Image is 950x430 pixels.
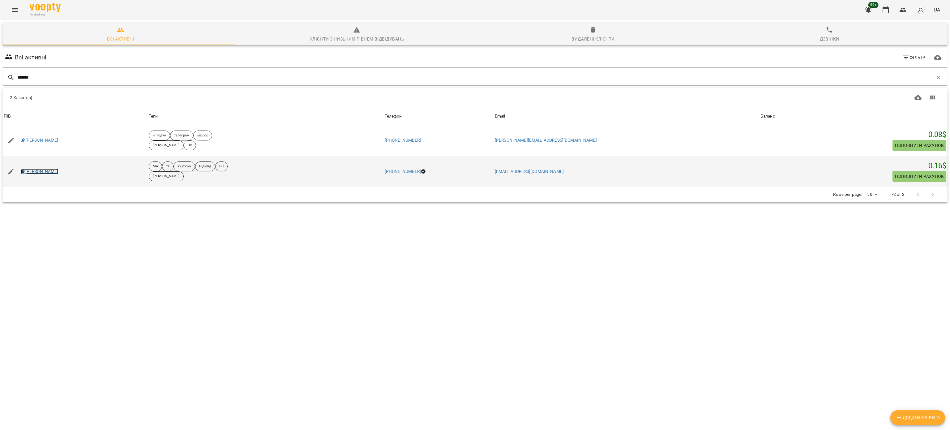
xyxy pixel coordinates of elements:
img: avatar_s.png [916,6,925,14]
div: [PERSON_NAME] [149,171,183,181]
span: Фільтр [902,54,926,61]
span: 99+ [868,2,879,8]
button: Завантажити CSV [911,90,926,105]
div: -7 годин [149,131,170,140]
span: Поповнити рахунок [895,142,944,149]
a: [PHONE_NUMBER] [385,138,421,143]
p: [PERSON_NAME] [153,143,179,148]
div: Баланс [760,113,775,120]
button: UA [931,4,943,15]
button: Поповнити рахунок [892,140,946,151]
p: Rows per page: [833,191,862,198]
div: тг [162,161,173,171]
p: телеграм [174,133,189,138]
span: Поповнити рахунок [895,173,944,180]
h6: Всі активні [15,53,47,62]
div: Sort [495,113,505,120]
div: ма рос [193,131,212,140]
span: ПІБ [4,113,146,120]
div: [PERSON_NAME] [149,140,183,150]
div: Клієнти з низьким рівнем відвідувань [310,35,404,43]
p: ВС [188,143,192,148]
div: 50 [865,190,879,199]
span: UA [934,6,940,13]
div: Індивід [195,161,215,171]
p: МА [153,164,158,169]
h5: 0.16 $ [760,161,946,171]
p: 1-2 of 2 [890,191,905,198]
span: For Business [30,13,61,17]
div: Видалені клієнти [571,35,614,43]
div: 2 Клієнт(ів) [10,95,472,101]
div: Sort [760,113,775,120]
img: Voopty Logo [30,3,61,12]
div: телеграм [170,131,193,140]
div: +2 уроки [173,161,195,171]
div: Email [495,113,505,120]
a: [EMAIL_ADDRESS][DOMAIN_NAME] [495,169,564,174]
a: [PHONE_NUMBER] [385,169,421,174]
a: [PERSON_NAME] [21,169,58,175]
span: Телефон [385,113,492,120]
div: Table Toolbar [2,88,948,108]
div: Sort [4,113,11,120]
h5: 0.08 $ [760,130,946,140]
div: ПІБ [4,113,11,120]
p: -7 годин [153,133,166,138]
button: Поповнити рахунок [892,171,946,182]
button: Показати колонки [925,90,940,105]
div: Sort [385,113,402,120]
div: ВС [215,161,228,171]
p: тг [166,164,169,169]
p: Індивід [199,164,211,169]
div: Телефон [385,113,402,120]
p: [PERSON_NAME] [153,174,179,179]
p: ма рос [197,133,208,138]
div: МА [149,161,162,171]
p: ВС [219,164,224,169]
a: [PERSON_NAME] [21,137,58,144]
button: Фільтр [900,52,928,63]
div: ВС [184,140,196,150]
span: Email [495,113,758,120]
button: Menu [7,2,22,17]
div: Теги [149,113,382,120]
div: Всі активні [107,35,134,43]
span: Баланс [760,113,946,120]
div: Дзвінки [820,35,839,43]
a: [PERSON_NAME][EMAIL_ADDRESS][DOMAIN_NAME] [495,138,597,143]
p: +2 уроки [178,164,191,169]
